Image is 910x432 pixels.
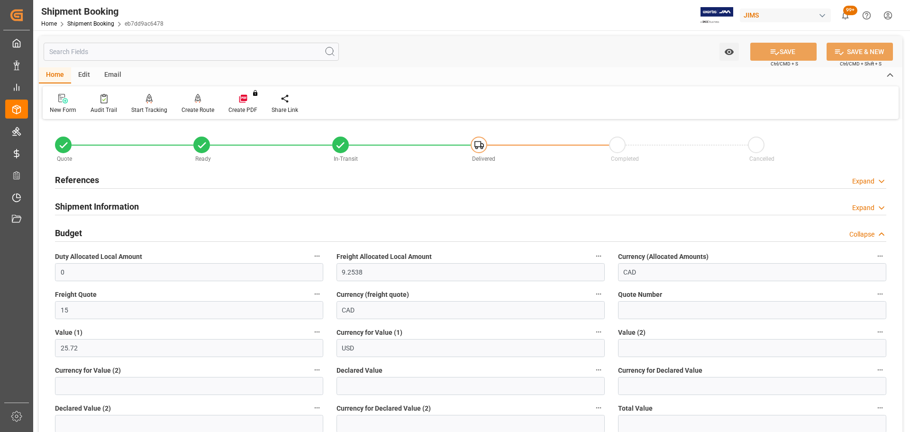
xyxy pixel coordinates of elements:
span: Ready [195,156,211,162]
div: JIMS [740,9,831,22]
span: Currency for Value (2) [55,366,121,376]
span: Quote [57,156,72,162]
button: Help Center [856,5,877,26]
span: Currency for Value (1) [337,328,402,338]
h2: Budget [55,227,82,239]
button: Value (1) [311,326,323,338]
div: Home [39,67,71,83]
span: Declared Value (2) [55,404,111,414]
input: Search Fields [44,43,339,61]
span: 99+ [843,6,857,15]
span: Currency (Allocated Amounts) [618,252,709,262]
button: Currency for Value (2) [311,364,323,376]
span: Delivered [472,156,495,162]
button: Currency (freight quote) [592,288,605,300]
button: Currency for Declared Value [874,364,886,376]
span: Freight Allocated Local Amount [337,252,432,262]
span: Currency for Declared Value (2) [337,404,431,414]
span: Ctrl/CMD + Shift + S [840,60,882,67]
div: Share Link [272,106,298,114]
a: Shipment Booking [67,20,114,27]
span: Currency for Declared Value [618,366,702,376]
div: Edit [71,67,97,83]
button: SAVE [750,43,817,61]
div: Expand [852,176,874,186]
div: New Form [50,106,76,114]
span: Completed [611,156,639,162]
span: Quote Number [618,290,662,300]
button: open menu [719,43,739,61]
div: Start Tracking [131,106,167,114]
span: Currency (freight quote) [337,290,409,300]
button: SAVE & NEW [827,43,893,61]
button: Declared Value [592,364,605,376]
button: Total Value [874,402,886,414]
button: Value (2) [874,326,886,338]
button: Currency (Allocated Amounts) [874,250,886,262]
button: Declared Value (2) [311,402,323,414]
h2: References [55,174,99,186]
img: Exertis%20JAM%20-%20Email%20Logo.jpg_1722504956.jpg [701,7,733,24]
button: Duty Allocated Local Amount [311,250,323,262]
div: Audit Trail [91,106,117,114]
div: Create Route [182,106,214,114]
div: Email [97,67,128,83]
span: Value (2) [618,328,646,338]
button: Currency for Value (1) [592,326,605,338]
button: Freight Allocated Local Amount [592,250,605,262]
span: Cancelled [749,156,774,162]
button: Currency for Declared Value (2) [592,402,605,414]
span: Ctrl/CMD + S [771,60,798,67]
div: Expand [852,203,874,213]
span: Total Value [618,404,653,414]
span: Declared Value [337,366,382,376]
button: Quote Number [874,288,886,300]
span: Freight Quote [55,290,97,300]
span: In-Transit [334,156,358,162]
button: Freight Quote [311,288,323,300]
div: Collapse [849,230,874,239]
a: Home [41,20,57,27]
span: Duty Allocated Local Amount [55,252,142,262]
button: JIMS [740,6,835,24]
span: Value (1) [55,328,82,338]
div: Shipment Booking [41,4,164,18]
h2: Shipment Information [55,200,139,213]
button: show 100 new notifications [835,5,856,26]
